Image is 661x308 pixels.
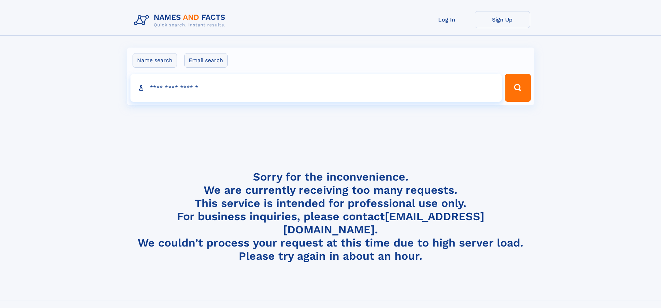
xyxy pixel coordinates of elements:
[419,11,475,28] a: Log In
[131,11,231,30] img: Logo Names and Facts
[130,74,502,102] input: search input
[184,53,228,68] label: Email search
[131,170,530,263] h4: Sorry for the inconvenience. We are currently receiving too many requests. This service is intend...
[283,210,484,236] a: [EMAIL_ADDRESS][DOMAIN_NAME]
[133,53,177,68] label: Name search
[475,11,530,28] a: Sign Up
[505,74,531,102] button: Search Button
